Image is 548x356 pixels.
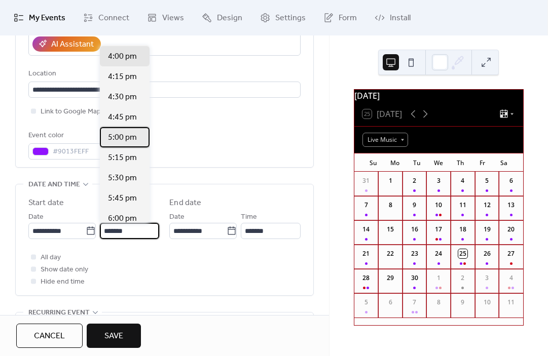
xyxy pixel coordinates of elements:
[108,132,137,144] span: 5:00 pm
[87,324,141,348] button: Save
[28,179,80,191] span: Date and time
[169,197,201,209] div: End date
[361,273,371,283] div: 28
[410,298,419,307] div: 7
[458,273,467,283] div: 2
[384,153,406,172] div: Mo
[434,298,443,307] div: 8
[108,51,137,63] span: 4:00 pm
[386,298,395,307] div: 6
[506,298,516,307] div: 11
[483,225,492,234] div: 19
[483,201,492,210] div: 12
[458,201,467,210] div: 11
[98,12,129,24] span: Connect
[108,192,137,205] span: 5:45 pm
[162,12,184,24] span: Views
[108,172,137,184] span: 5:30 pm
[361,176,371,185] div: 31
[108,152,137,164] span: 5:15 pm
[252,4,313,31] a: Settings
[386,249,395,258] div: 22
[53,146,95,158] span: #9013FEFF
[483,176,492,185] div: 5
[386,225,395,234] div: 15
[386,201,395,210] div: 8
[169,211,185,223] span: Date
[34,330,65,342] span: Cancel
[410,176,419,185] div: 2
[51,38,94,51] div: AI Assistant
[410,201,419,210] div: 9
[458,298,467,307] div: 9
[386,176,395,185] div: 1
[29,12,65,24] span: My Events
[410,249,419,258] div: 23
[108,213,137,225] span: 6:00 pm
[434,249,443,258] div: 24
[104,330,123,342] span: Save
[316,4,364,31] a: Form
[434,273,443,283] div: 1
[41,252,61,264] span: All day
[434,176,443,185] div: 3
[361,201,371,210] div: 7
[386,273,395,283] div: 29
[275,12,306,24] span: Settings
[108,71,137,83] span: 4:15 pm
[506,201,516,210] div: 13
[506,273,516,283] div: 4
[506,176,516,185] div: 6
[361,298,371,307] div: 5
[450,153,471,172] div: Th
[76,4,137,31] a: Connect
[493,153,515,172] div: Sa
[16,324,83,348] button: Cancel
[6,4,73,31] a: My Events
[458,249,467,258] div: 25
[361,249,371,258] div: 21
[28,197,64,209] div: Start date
[428,153,450,172] div: We
[339,12,357,24] span: Form
[241,211,257,223] span: Time
[41,106,104,118] span: Link to Google Maps
[32,36,101,52] button: AI Assistant
[28,130,109,142] div: Event color
[41,276,85,288] span: Hide end time
[354,90,523,102] div: [DATE]
[108,91,137,103] span: 4:30 pm
[458,225,467,234] div: 18
[483,249,492,258] div: 26
[506,249,516,258] div: 27
[458,176,467,185] div: 4
[483,273,492,283] div: 3
[506,225,516,234] div: 20
[434,225,443,234] div: 17
[139,4,192,31] a: Views
[28,68,299,80] div: Location
[410,273,419,283] div: 30
[367,4,418,31] a: Install
[28,211,44,223] span: Date
[28,307,90,319] span: Recurring event
[483,298,492,307] div: 10
[410,225,419,234] div: 16
[390,12,411,24] span: Install
[362,153,384,172] div: Su
[217,12,242,24] span: Design
[406,153,428,172] div: Tu
[194,4,250,31] a: Design
[108,111,137,124] span: 4:45 pm
[41,264,88,276] span: Show date only
[434,201,443,210] div: 10
[361,225,371,234] div: 14
[471,153,493,172] div: Fr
